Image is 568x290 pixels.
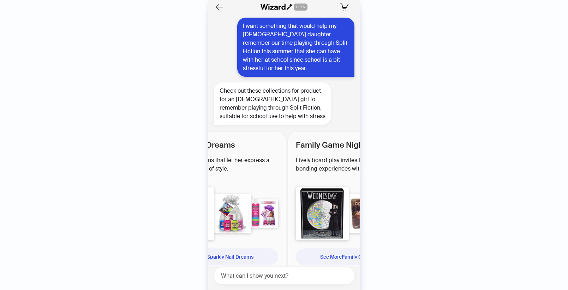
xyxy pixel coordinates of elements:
div: See More Family Game Nights [301,248,407,265]
h2: Lively board play invites laughter and bonding experiences with friends and family. [296,156,413,180]
h1: Family Game Nights [296,139,413,151]
img: PIGGY PAINT Let's Sparkle Set [250,199,278,228]
img: PIGGY PAINT Color Me Happy Gift Set [213,194,251,233]
button: Back [214,1,225,13]
span: BETA [294,4,307,11]
h1: Sparkly Nail Dreams [161,139,278,151]
div: I want something that would help my [DEMOGRAPHIC_DATA] daughter remember our time playing through... [237,18,354,77]
h2: Create vivid designs that let her express a blossoming sense of style. [161,156,278,180]
div: See MoreSparkly Nail Dreams [161,248,278,265]
div: Check out these collections for product for an [DEMOGRAPHIC_DATA] girl to remember playing throug... [214,82,331,125]
img: Wednesday The Card Game [296,187,349,240]
div: See More Sparkly Nail Dreams [167,248,273,265]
